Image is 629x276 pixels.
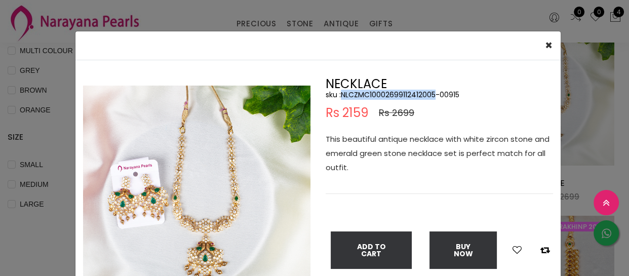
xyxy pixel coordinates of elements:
button: Add To Cart [331,231,412,269]
button: Add to wishlist [509,244,525,257]
h2: NECKLACE [326,78,553,90]
h5: sku : NLCZMC10002699112412005-00915 [326,90,553,99]
p: This beautiful antique necklace with white zircon stone and emerald green stone necklace set is p... [326,132,553,175]
span: × [545,37,553,54]
span: Rs 2159 [326,107,369,119]
button: Add to compare [537,244,553,257]
button: Buy Now [429,231,497,269]
span: Rs 2699 [379,107,414,119]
